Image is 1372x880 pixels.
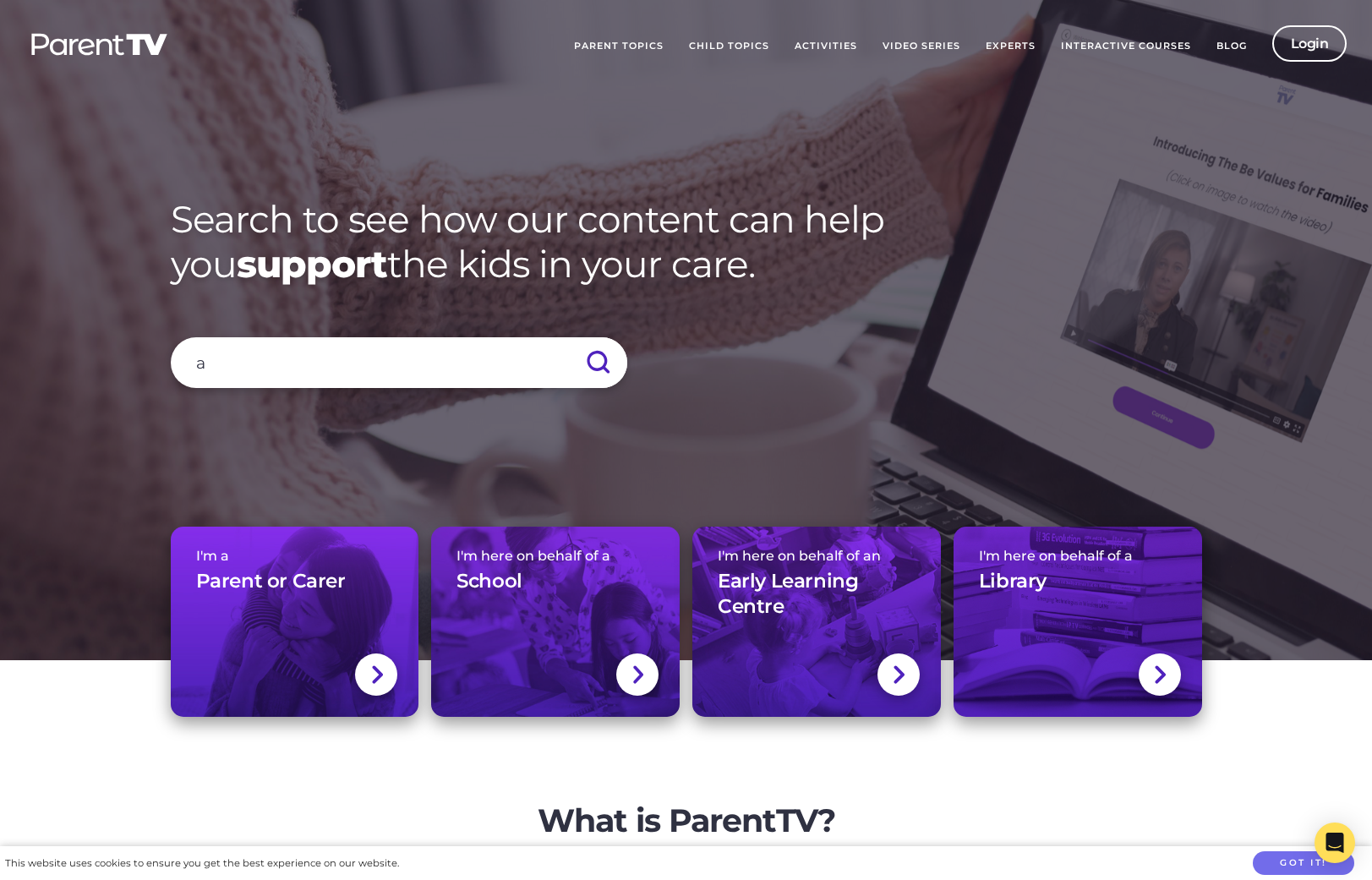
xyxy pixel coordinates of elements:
[892,664,905,686] img: svg+xml;base64,PHN2ZyBlbmFibGUtYmFja2dyb3VuZD0ibmV3IDAgMCAxNC44IDI1LjciIHZpZXdCb3g9IjAgMCAxNC44ID...
[456,569,522,594] h3: School
[718,569,916,620] h3: Early Learning Centre
[196,548,394,564] span: I'm a
[1253,851,1354,876] button: Got it!
[1048,25,1204,68] a: Interactive Courses
[237,241,387,287] strong: support
[1272,25,1347,62] a: Login
[979,569,1047,594] h3: Library
[370,664,383,686] img: svg+xml;base64,PHN2ZyBlbmFibGUtYmFja2dyb3VuZD0ibmV3IDAgMCAxNC44IDI1LjciIHZpZXdCb3g9IjAgMCAxNC44ID...
[171,527,419,717] a: I'm aParent or Carer
[979,548,1177,564] span: I'm here on behalf of a
[30,32,169,57] img: parenttv-logo-white.4c85aaf.svg
[718,548,916,564] span: I'm here on behalf of an
[456,548,654,564] span: I'm here on behalf of a
[692,527,941,717] a: I'm here on behalf of anEarly Learning Centre
[171,337,627,388] input: Search... anxiety, biting, resilience
[369,801,1003,840] h2: What is ParentTV?
[568,337,627,388] input: Submit
[431,527,680,717] a: I'm here on behalf of aSchool
[5,855,399,872] div: This website uses cookies to ensure you get the best experience on our website.
[1153,664,1166,686] img: svg+xml;base64,PHN2ZyBlbmFibGUtYmFja2dyb3VuZD0ibmV3IDAgMCAxNC44IDI1LjciIHZpZXdCb3g9IjAgMCAxNC44ID...
[631,664,644,686] img: svg+xml;base64,PHN2ZyBlbmFibGUtYmFja2dyb3VuZD0ibmV3IDAgMCAxNC44IDI1LjciIHZpZXdCb3g9IjAgMCAxNC44ID...
[782,25,870,68] a: Activities
[196,569,346,594] h3: Parent or Carer
[870,25,973,68] a: Video Series
[954,527,1202,717] a: I'm here on behalf of aLibrary
[1315,823,1355,863] div: Open Intercom Messenger
[973,25,1048,68] a: Experts
[1204,25,1260,68] a: Blog
[676,25,782,68] a: Child Topics
[561,25,676,68] a: Parent Topics
[171,197,1202,287] h1: Search to see how our content can help you the kids in your care.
